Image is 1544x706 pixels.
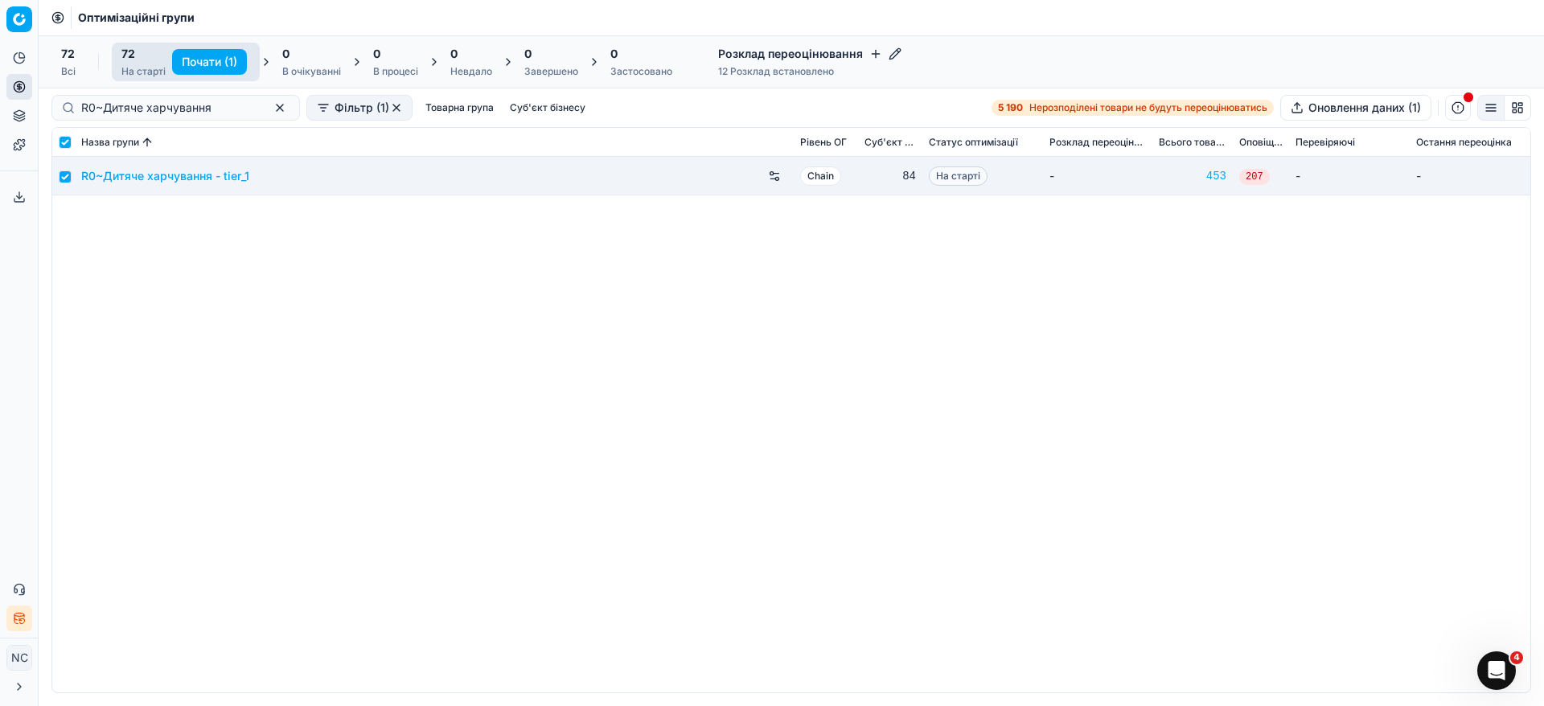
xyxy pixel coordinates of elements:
[450,46,458,62] span: 0
[998,101,1023,114] strong: 5 190
[929,166,988,186] span: На старті
[800,136,847,149] span: Рівень OГ
[610,46,618,62] span: 0
[524,46,532,62] span: 0
[992,100,1274,116] a: 5 190Нерозподілені товари не будуть переоцінюватись
[172,49,247,75] button: Почати (1)
[306,95,413,121] button: Фільтр (1)
[1280,95,1431,121] button: Оновлення даних (1)
[6,645,32,671] button: NC
[78,10,195,26] nav: breadcrumb
[1159,168,1226,184] a: 453
[121,46,135,62] span: 72
[1416,136,1512,149] span: Остання переоцінка
[1043,157,1152,195] td: -
[81,136,139,149] span: Назва групи
[81,100,257,116] input: Пошук
[7,646,31,670] span: NC
[61,46,75,62] span: 72
[1159,136,1226,149] span: Всього товарів
[864,168,916,184] div: 84
[419,98,500,117] button: Товарна група
[282,65,341,78] div: В очікуванні
[1239,169,1270,185] span: 207
[450,65,492,78] div: Невдало
[1477,651,1516,690] iframe: Intercom live chat
[81,168,249,184] a: R0~Дитяче харчування - tier_1
[503,98,592,117] button: Суб'єкт бізнесу
[864,136,916,149] span: Суб'єкт бізнесу
[1049,136,1146,149] span: Розклад переоцінювання
[718,46,901,62] h4: Розклад переоцінювання
[139,134,155,150] button: Sorted by Назва групи ascending
[282,46,289,62] span: 0
[61,65,76,78] div: Всі
[929,136,1018,149] span: Статус оптимізації
[524,65,578,78] div: Завершено
[78,10,195,26] span: Оптимізаційні групи
[1289,157,1410,195] td: -
[1296,136,1355,149] span: Перевіряючі
[1410,157,1530,195] td: -
[610,65,672,78] div: Застосовано
[373,65,418,78] div: В процесі
[121,65,166,78] div: На старті
[1029,101,1267,114] span: Нерозподілені товари не будуть переоцінюватись
[718,65,901,78] div: 12 Розклад встановлено
[800,166,841,186] span: Chain
[1510,651,1523,664] span: 4
[373,46,380,62] span: 0
[1239,136,1283,149] span: Оповіщення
